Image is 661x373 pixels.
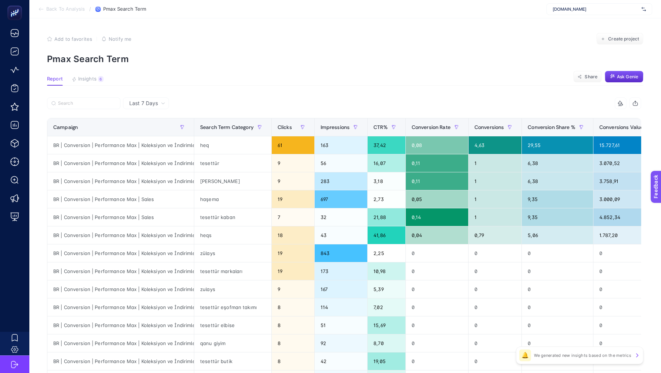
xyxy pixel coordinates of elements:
[368,334,405,352] div: 8,70
[593,298,661,316] div: 0
[47,262,194,280] div: BR | Conversion | Performance Max | Koleksiyon ve İndirimler
[4,2,28,8] span: Feedback
[528,124,575,130] span: Conversion Share %
[406,262,468,280] div: 0
[315,136,368,154] div: 163
[194,172,271,190] div: [PERSON_NAME]
[522,136,593,154] div: 29,55
[406,208,468,226] div: 0,14
[469,262,522,280] div: 0
[596,33,643,45] button: Create project
[194,154,271,172] div: tesettür
[315,172,368,190] div: 283
[47,298,194,316] div: BR | Conversion | Performance Max | Koleksiyon ve İndirimler
[522,316,593,334] div: 0
[406,226,468,244] div: 0,04
[315,190,368,208] div: 697
[368,352,405,370] div: 19,05
[194,244,271,262] div: zülays
[406,154,468,172] div: 0,11
[469,136,522,154] div: 4,63
[469,154,522,172] div: 1
[406,352,468,370] div: 0
[593,244,661,262] div: 0
[368,208,405,226] div: 21,88
[406,244,468,262] div: 0
[315,316,368,334] div: 51
[321,124,350,130] span: Impressions
[101,36,131,42] button: Notify me
[406,136,468,154] div: 0,08
[47,334,194,352] div: BR | Conversion | Performance Max | Koleksiyon ve İndirimler
[585,74,597,80] span: Share
[593,190,661,208] div: 3.000,09
[194,208,271,226] div: tesettür kaban
[272,334,314,352] div: 8
[406,190,468,208] div: 0,05
[469,226,522,244] div: 0,79
[200,124,254,130] span: Search Term Category
[534,352,631,358] p: We generated new insights based on the metrics
[272,352,314,370] div: 8
[47,76,63,82] span: Report
[522,190,593,208] div: 9,35
[47,280,194,298] div: BR | Conversion | Performance Max | Koleksiyon ve İndirimler
[194,280,271,298] div: zulays
[78,76,97,82] span: Insights
[469,352,522,370] div: 0
[605,71,643,83] button: Ask Genie
[642,6,646,13] img: svg%3e
[412,124,451,130] span: Conversion Rate
[522,298,593,316] div: 0
[469,298,522,316] div: 0
[47,172,194,190] div: BR | Conversion | Performance Max | Koleksiyon ve İndirimler
[593,154,661,172] div: 3.070,52
[593,316,661,334] div: 0
[593,280,661,298] div: 0
[272,262,314,280] div: 19
[368,262,405,280] div: 10,98
[368,154,405,172] div: 16,07
[315,208,368,226] div: 32
[109,36,131,42] span: Notify me
[474,124,504,130] span: Conversions
[272,208,314,226] div: 7
[47,316,194,334] div: BR | Conversion | Performance Max | Koleksiyon ve İndirimler
[272,316,314,334] div: 8
[599,124,643,130] span: Conversions Value
[368,298,405,316] div: 7,02
[469,208,522,226] div: 1
[58,101,116,106] input: Search
[406,334,468,352] div: 0
[315,226,368,244] div: 43
[54,36,92,42] span: Add to favorites
[47,226,194,244] div: BR | Conversion | Performance Max | Koleksiyon ve İndirimler
[368,136,405,154] div: 37,42
[522,154,593,172] div: 6,38
[522,208,593,226] div: 9,35
[272,298,314,316] div: 8
[406,298,468,316] div: 0
[272,136,314,154] div: 61
[194,316,271,334] div: tesettür elbise
[315,334,368,352] div: 92
[368,244,405,262] div: 2,25
[617,74,638,80] span: Ask Genie
[272,226,314,244] div: 18
[103,6,146,12] span: Pmax Search Term
[553,6,639,12] span: [DOMAIN_NAME]
[469,316,522,334] div: 0
[47,136,194,154] div: BR | Conversion | Performance Max | Koleksiyon ve İndirimler
[406,280,468,298] div: 0
[368,226,405,244] div: 41,86
[469,172,522,190] div: 1
[593,334,661,352] div: 0
[47,352,194,370] div: BR | Conversion | Performance Max | Koleksiyon ve İndirimler
[522,280,593,298] div: 0
[194,226,271,244] div: heqs
[47,154,194,172] div: BR | Conversion | Performance Max | Koleksiyon ve İndirimler
[593,208,661,226] div: 4.852,34
[469,244,522,262] div: 0
[47,208,194,226] div: BR | Conversion | Performance Max | Sales
[194,262,271,280] div: tesettür markaları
